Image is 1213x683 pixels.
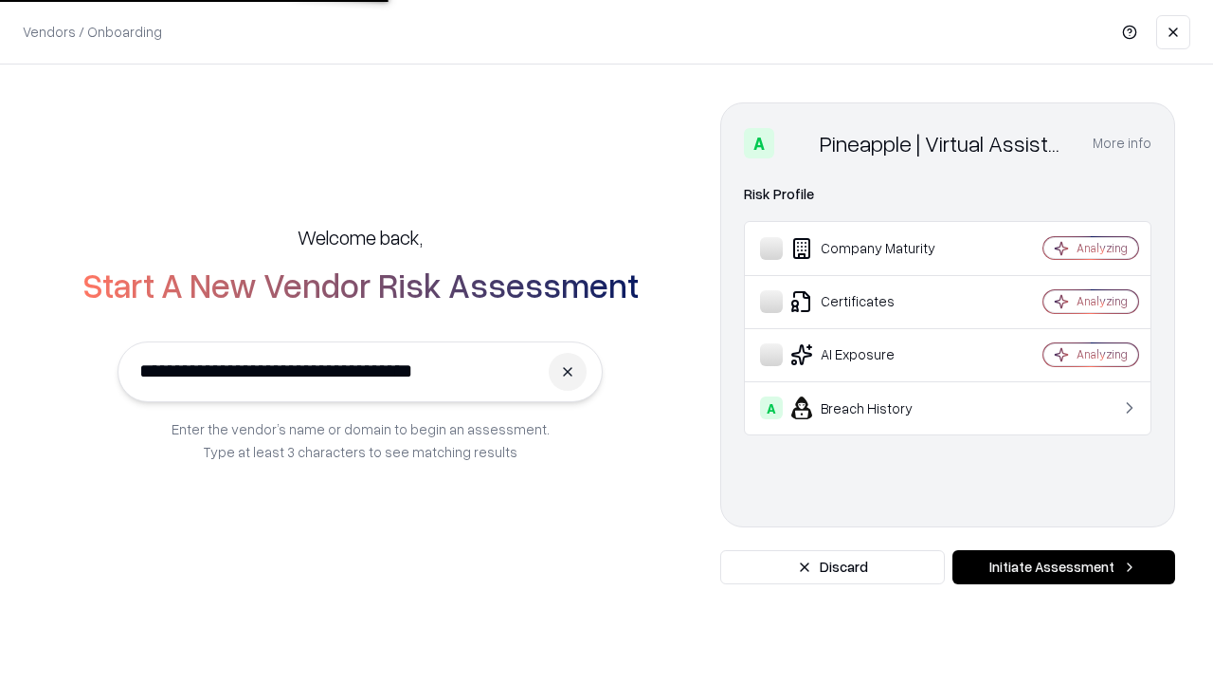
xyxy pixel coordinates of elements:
[744,128,774,158] div: A
[760,237,987,260] div: Company Maturity
[1093,126,1151,160] button: More info
[1077,293,1128,309] div: Analyzing
[720,550,945,584] button: Discard
[760,343,987,366] div: AI Exposure
[1077,240,1128,256] div: Analyzing
[1077,346,1128,362] div: Analyzing
[760,397,783,419] div: A
[952,550,1175,584] button: Initiate Assessment
[760,290,987,313] div: Certificates
[820,128,1070,158] div: Pineapple | Virtual Assistant Agency
[82,266,639,304] h2: Start A New Vendor Risk Assessment
[744,183,1151,206] div: Risk Profile
[23,22,162,42] p: Vendors / Onboarding
[760,397,987,419] div: Breach History
[298,224,423,250] h5: Welcome back,
[172,417,550,463] p: Enter the vendor’s name or domain to begin an assessment. Type at least 3 characters to see match...
[782,128,812,158] img: Pineapple | Virtual Assistant Agency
